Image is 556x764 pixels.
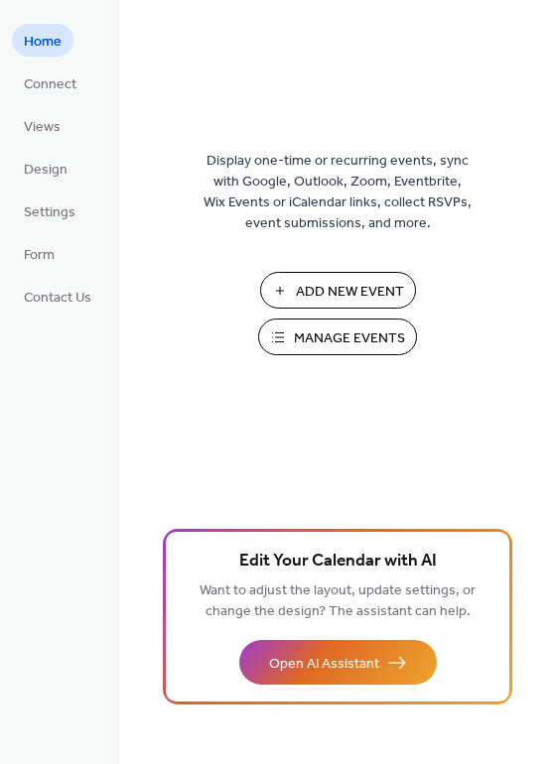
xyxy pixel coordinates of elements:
span: Want to adjust the layout, update settings, or change the design? The assistant can help. [200,577,476,625]
span: Views [24,117,61,138]
a: Settings [12,194,87,227]
span: Connect [24,74,76,95]
span: Form [24,245,55,266]
span: Settings [24,202,75,223]
a: Contact Us [12,280,103,313]
button: Manage Events [258,318,417,355]
span: Edit Your Calendar with AI [239,548,437,575]
a: Home [12,24,73,57]
span: Open AI Assistant [269,654,379,675]
a: Form [12,237,67,270]
a: Connect [12,66,88,99]
span: Design [24,160,68,181]
span: Home [24,32,62,53]
span: Display one-time or recurring events, sync with Google, Outlook, Zoom, Eventbrite, Wix Events or ... [204,151,472,234]
a: Views [12,109,72,142]
button: Open AI Assistant [239,640,437,685]
a: Design [12,152,79,185]
span: Manage Events [294,328,405,349]
button: Add New Event [260,272,416,309]
span: Add New Event [296,282,404,303]
span: Contact Us [24,288,91,309]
